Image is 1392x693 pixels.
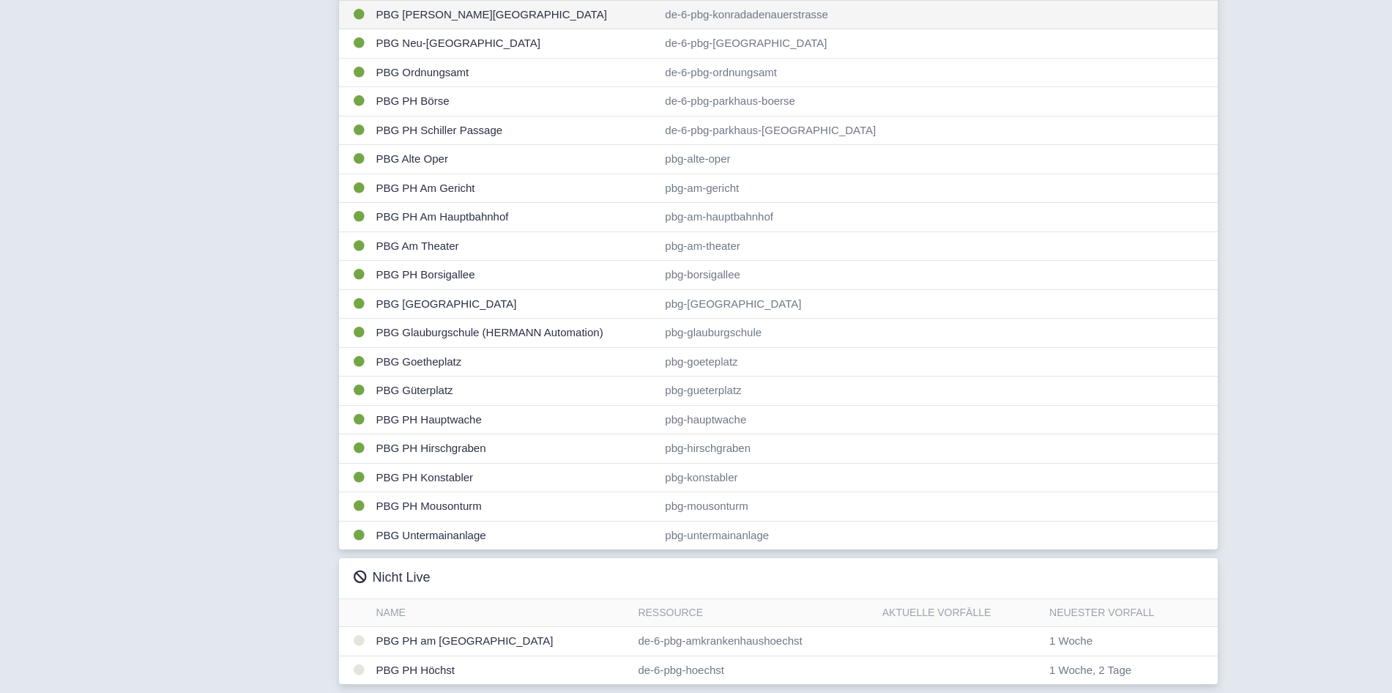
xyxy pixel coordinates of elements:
[659,29,924,59] td: de-6-pbg-[GEOGRAPHIC_DATA]
[371,261,660,290] td: PBG PH Borsigallee
[1043,599,1217,627] th: Neuester Vorfall
[659,434,924,464] td: pbg-hirschgraben
[371,319,660,348] td: PBG Glauburgschule (HERMANN Automation)
[371,347,660,377] td: PBG Goetheplatz
[371,231,660,261] td: PBG Am Theater
[659,492,924,522] td: pbg-mousonturm
[371,87,660,116] td: PBG PH Börse
[354,570,431,586] h3: Nicht Live
[659,405,924,434] td: pbg-hauptwache
[371,58,660,87] td: PBG Ordnungsamt
[371,627,633,656] td: PBG PH am [GEOGRAPHIC_DATA]
[371,174,660,203] td: PBG PH Am Gericht
[371,492,660,522] td: PBG PH Mousonturm
[371,656,633,684] td: PBG PH Höchst
[371,203,660,232] td: PBG PH Am Hauptbahnhof
[659,319,924,348] td: pbg-glauburgschule
[1049,634,1093,647] span: 1 Woche
[659,203,924,232] td: pbg-am-hauptbahnhof
[659,231,924,261] td: pbg-am-theater
[371,116,660,145] td: PBG PH Schiller Passage
[659,377,924,406] td: pbg-gueterplatz
[632,599,876,627] th: Ressource
[1049,664,1131,676] span: 1 Woche, 2 Tage
[371,145,660,174] td: PBG Alte Oper
[371,599,633,627] th: Name
[371,521,660,549] td: PBG Untermainanlage
[659,521,924,549] td: pbg-untermainanlage
[659,87,924,116] td: de-6-pbg-parkhaus-boerse
[659,58,924,87] td: de-6-pbg-ordnungsamt
[371,29,660,59] td: PBG Neu-[GEOGRAPHIC_DATA]
[659,145,924,174] td: pbg-alte-oper
[659,463,924,492] td: pbg-konstabler
[371,405,660,434] td: PBG PH Hauptwache
[659,347,924,377] td: pbg-goeteplatz
[371,434,660,464] td: PBG PH Hirschgraben
[371,463,660,492] td: PBG PH Konstabler
[632,656,876,684] td: de-6-pbg-hoechst
[659,116,924,145] td: de-6-pbg-parkhaus-[GEOGRAPHIC_DATA]
[632,627,876,656] td: de-6-pbg-amkrankenhaushoechst
[659,289,924,319] td: pbg-[GEOGRAPHIC_DATA]
[659,261,924,290] td: pbg-borsigallee
[371,377,660,406] td: PBG Güterplatz
[659,174,924,203] td: pbg-am-gericht
[371,289,660,319] td: PBG [GEOGRAPHIC_DATA]
[876,599,1043,627] th: Aktuelle Vorfälle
